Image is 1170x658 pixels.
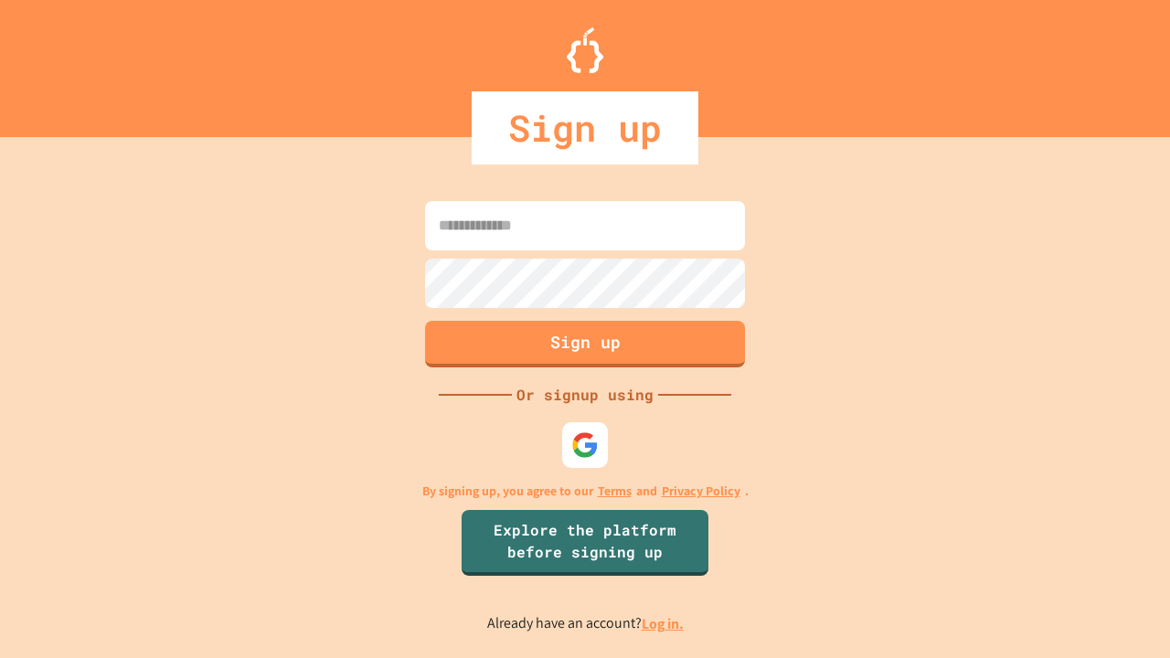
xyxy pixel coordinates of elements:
[642,614,684,633] a: Log in.
[462,510,708,576] a: Explore the platform before signing up
[598,482,632,501] a: Terms
[662,482,740,501] a: Privacy Policy
[425,321,745,367] button: Sign up
[487,612,684,635] p: Already have an account?
[567,27,603,73] img: Logo.svg
[422,482,749,501] p: By signing up, you agree to our and .
[472,91,698,164] div: Sign up
[571,431,599,459] img: google-icon.svg
[512,384,658,406] div: Or signup using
